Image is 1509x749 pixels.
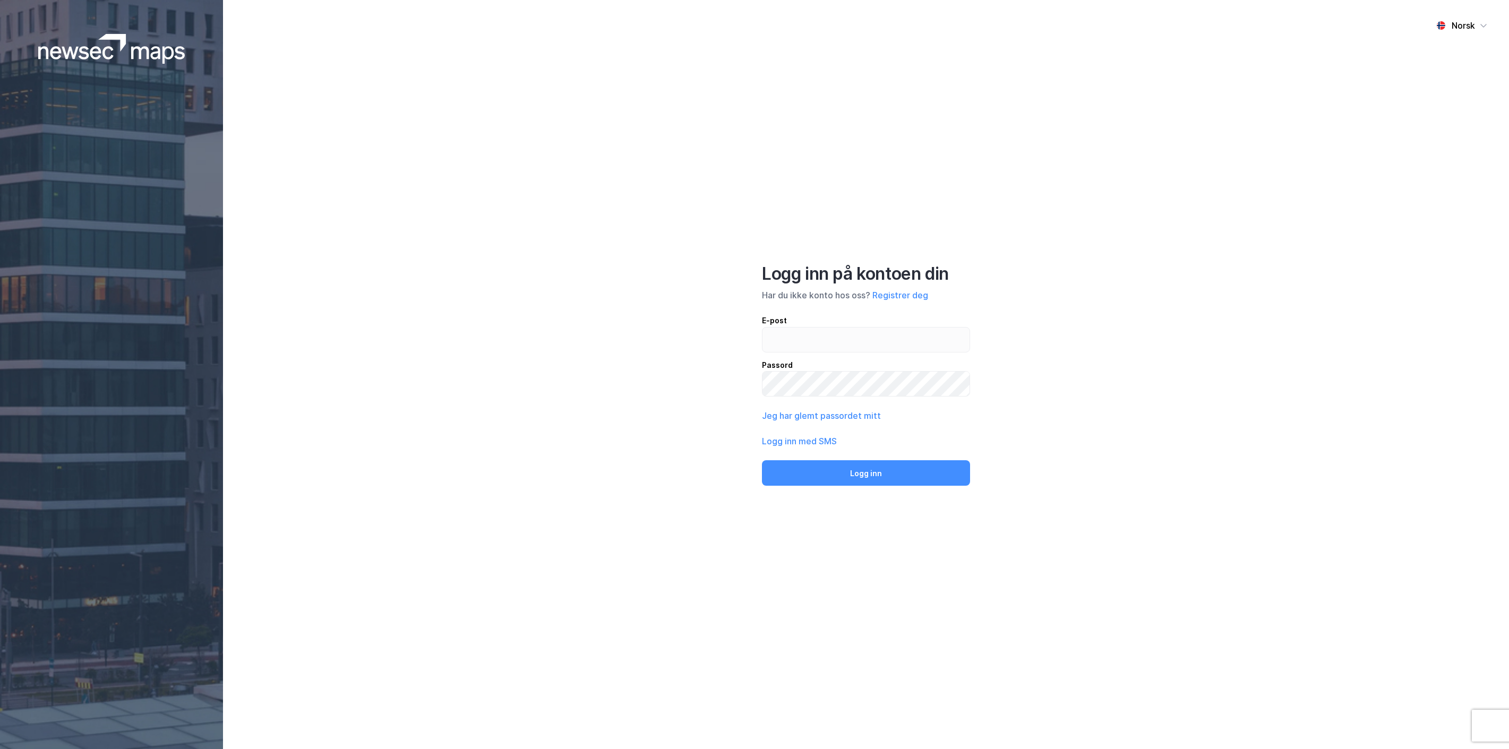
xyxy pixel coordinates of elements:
button: Registrer deg [872,289,928,302]
button: Jeg har glemt passordet mitt [762,409,881,422]
div: Norsk [1452,19,1475,32]
button: Logg inn med SMS [762,435,837,447]
div: Logg inn på kontoen din [762,263,970,285]
div: Passord [762,359,970,372]
button: Logg inn [762,460,970,486]
div: E-post [762,314,970,327]
img: logoWhite.bf58a803f64e89776f2b079ca2356427.svg [38,34,185,64]
div: Har du ikke konto hos oss? [762,289,970,302]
